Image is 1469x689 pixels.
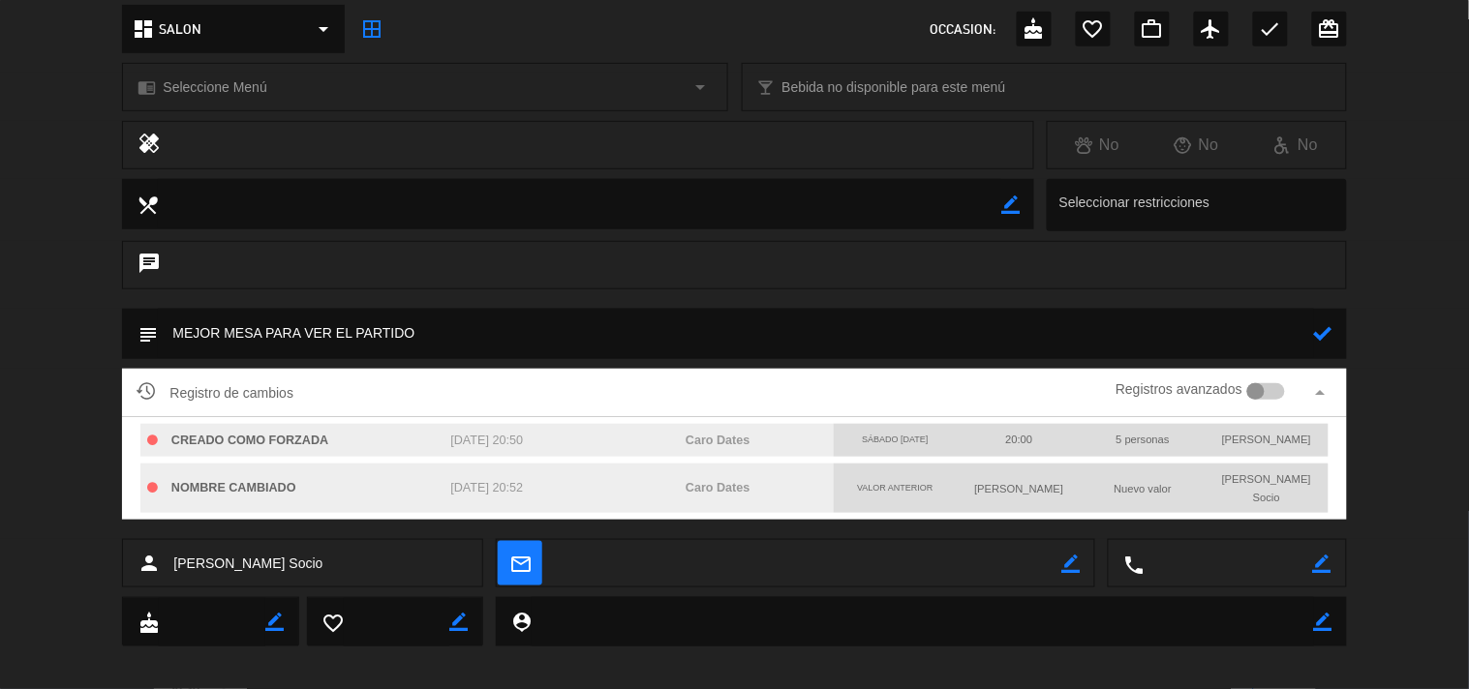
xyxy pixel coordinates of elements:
span: Valor anterior [857,483,933,493]
span: Seleccione Menú [163,76,266,99]
i: cake [138,612,159,633]
label: Registros avanzados [1116,378,1242,401]
i: border_color [1001,195,1020,214]
span: Caro Dates [686,434,750,447]
span: Registro de cambios [137,381,293,404]
div: No [1246,133,1346,158]
span: [DATE] 20:52 [451,481,524,494]
i: dashboard [132,17,155,41]
i: border_color [1313,554,1331,573]
i: airplanemode_active [1200,17,1223,41]
i: favorite_border [1082,17,1105,41]
i: arrow_drop_down [312,17,335,41]
i: mail_outline [509,553,531,574]
div: No [1048,133,1148,158]
i: border_color [1314,613,1332,631]
span: [PERSON_NAME] [974,483,1063,494]
span: 20:00 [1005,434,1032,445]
i: subject [137,323,158,344]
i: arrow_drop_up [1309,381,1332,404]
i: healing [138,132,161,159]
span: OCCASION: [931,18,996,41]
span: sábado [DATE] [862,434,928,444]
span: [DATE] 20:50 [451,434,524,447]
i: local_bar [757,78,776,97]
i: border_color [449,613,468,631]
span: Bebida no disponible para este menú [782,76,1006,99]
i: border_all [360,17,383,41]
span: [PERSON_NAME] [1222,434,1311,445]
i: arrow_drop_down [689,75,713,99]
span: [PERSON_NAME] Socio [1222,473,1311,502]
i: person_pin [510,611,532,632]
i: card_giftcard [1318,17,1341,41]
i: border_color [1061,554,1080,573]
i: work_outline [1141,17,1164,41]
i: check [1259,17,1282,41]
span: [PERSON_NAME] Socio [173,553,322,575]
span: Caro Dates [686,481,750,494]
i: cake [1023,17,1046,41]
span: 5 personas [1117,434,1170,445]
i: chrome_reader_mode [138,78,156,97]
span: SALON [159,18,201,41]
span: Nuevo valor [1114,483,1172,494]
i: border_color [265,613,284,631]
span: CREADO COMO FORZADA [171,434,328,447]
div: No [1147,133,1246,158]
i: chat [138,252,161,279]
i: favorite_border [322,612,344,633]
i: local_phone [1123,554,1145,575]
span: NOMBRE CAMBIADO [171,481,296,494]
i: local_dining [137,194,158,215]
i: person [138,552,161,575]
